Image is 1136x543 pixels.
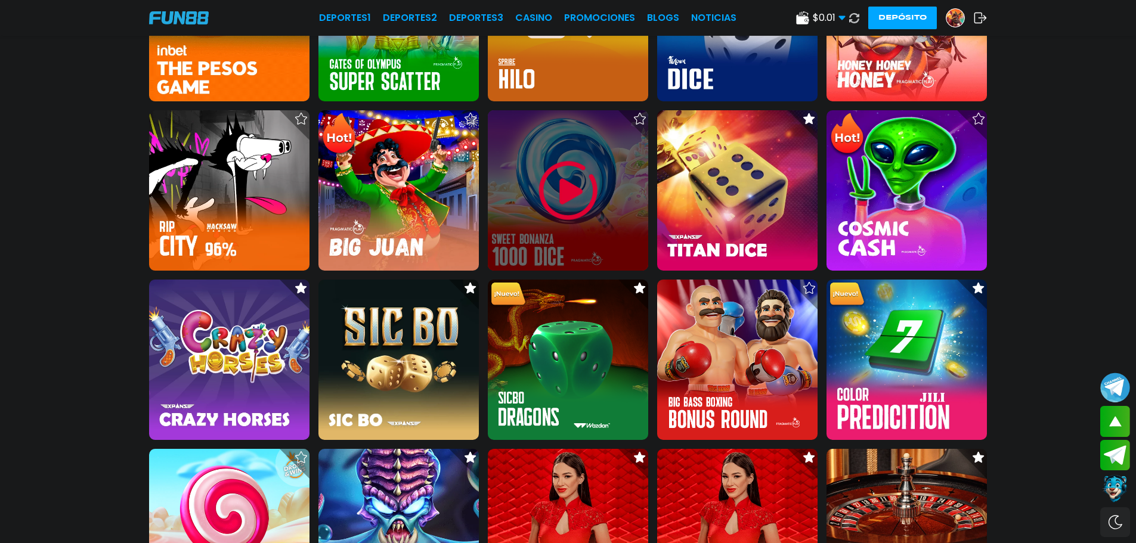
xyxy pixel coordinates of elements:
img: Cosmic Cash [827,110,987,271]
button: Depósito [868,7,937,29]
img: Avatar [946,9,964,27]
img: Crazy Horses [149,280,309,440]
img: Big Juan [318,110,479,271]
img: Hot [320,111,358,158]
a: BLOGS [647,11,679,25]
button: Contact customer service [1100,473,1130,504]
div: Switch theme [1100,507,1130,537]
img: RIP City 96% [149,110,309,271]
button: Join telegram [1100,440,1130,471]
img: Company Logo [149,11,209,24]
button: Join telegram channel [1100,372,1130,403]
a: Avatar [946,8,974,27]
a: Deportes1 [319,11,371,25]
img: Play Game [533,155,604,226]
img: New [828,281,866,308]
span: $ 0.01 [813,11,846,25]
img: Titan Dice [657,110,818,271]
img: Color Prediction [827,280,987,440]
a: Deportes3 [449,11,503,25]
img: Sic Bo [318,280,479,440]
a: CASINO [515,11,552,25]
img: Hot [828,111,866,158]
a: Promociones [564,11,635,25]
a: Deportes2 [383,11,437,25]
img: Sic Bo Dragons [488,280,648,440]
button: scroll up [1100,406,1130,437]
a: NOTICIAS [691,11,736,25]
img: New [489,281,528,308]
img: Big Bass Boxing Bonus Round [657,280,818,440]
